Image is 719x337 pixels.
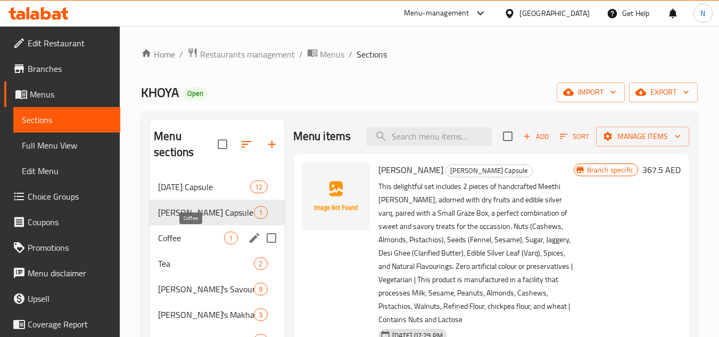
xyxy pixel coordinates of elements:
[565,86,616,99] span: import
[234,131,259,157] span: Sort sections
[519,128,553,145] span: Add item
[299,48,303,61] li: /
[28,37,112,50] span: Edit Restaurant
[254,257,267,270] div: items
[200,48,295,61] span: Restaurants management
[28,241,112,254] span: Promotions
[302,162,370,231] img: Karwa Chauth Hamper
[4,235,120,260] a: Promotions
[13,158,120,184] a: Edit Menu
[259,131,285,157] button: Add section
[4,311,120,337] a: Coverage Report
[445,165,533,177] div: Karwa Chauth Capsule
[251,182,267,192] span: 12
[225,233,237,243] span: 1
[519,128,553,145] button: Add
[254,310,267,320] span: 3
[560,130,589,143] span: Sort
[150,276,284,302] div: [PERSON_NAME]'s Savoury Collections9
[4,30,120,56] a: Edit Restaurant
[246,230,262,246] button: edit
[158,232,224,244] span: Coffee
[404,7,469,20] div: Menu-management
[320,48,344,61] span: Menus
[158,206,254,219] span: [PERSON_NAME] Capsule
[4,56,120,81] a: Branches
[183,87,208,100] div: Open
[28,318,112,331] span: Coverage Report
[307,47,344,61] a: Menus
[30,88,112,101] span: Menus
[254,308,267,321] div: items
[150,200,284,225] div: [PERSON_NAME] Capsule1
[158,283,254,295] span: [PERSON_NAME]'s Savoury Collections
[605,130,681,143] span: Manage items
[596,127,689,146] button: Manage items
[158,180,250,193] div: Diwali Capsule
[22,139,112,152] span: Full Menu View
[158,180,250,193] span: [DATE] Capsule
[150,251,284,276] div: Tea2
[4,209,120,235] a: Coupons
[150,174,284,200] div: [DATE] Capsule12
[158,308,254,321] span: [PERSON_NAME]'s Makhana Collection
[158,308,254,321] div: KHOYA's Makhana Collection
[293,128,351,144] h2: Menu items
[211,133,234,155] span: Select all sections
[154,128,217,160] h2: Menu sections
[13,133,120,158] a: Full Menu View
[497,125,519,147] span: Select section
[629,83,698,102] button: export
[13,107,120,133] a: Sections
[638,86,689,99] span: export
[357,48,387,61] span: Sections
[141,48,175,61] a: Home
[4,260,120,286] a: Menu disclaimer
[179,48,183,61] li: /
[28,62,112,75] span: Branches
[22,165,112,177] span: Edit Menu
[158,206,254,219] div: Karwa Chauth Capsule
[250,180,267,193] div: items
[642,162,681,177] h6: 367.5 AED
[254,208,267,218] span: 1
[4,81,120,107] a: Menus
[254,206,267,219] div: items
[553,128,596,145] span: Sort items
[4,286,120,311] a: Upsell
[349,48,352,61] li: /
[158,257,254,270] span: Tea
[254,283,267,295] div: items
[183,89,208,98] span: Open
[557,83,625,102] button: import
[28,190,112,203] span: Choice Groups
[366,127,492,146] input: search
[522,130,550,143] span: Add
[150,302,284,327] div: [PERSON_NAME]'s Makhana Collection3
[187,47,295,61] a: Restaurants management
[254,284,267,294] span: 9
[700,7,705,19] span: N
[28,216,112,228] span: Coupons
[446,165,532,177] span: [PERSON_NAME] Capsule
[28,292,112,305] span: Upsell
[557,128,592,145] button: Sort
[141,47,698,61] nav: breadcrumb
[141,80,179,104] span: KHOYA
[519,7,590,19] div: [GEOGRAPHIC_DATA]
[254,259,267,269] span: 2
[28,267,112,280] span: Menu disclaimer
[22,113,112,126] span: Sections
[158,283,254,295] div: KHOYA's Savoury Collections
[224,232,237,244] div: items
[4,184,120,209] a: Choice Groups
[378,180,574,326] p: This delightful set includes 2 pieces of handcrafted Meethi [PERSON_NAME], adorned with dry fruit...
[378,162,443,178] span: [PERSON_NAME]
[583,165,638,175] span: Branch specific
[150,225,284,251] div: Coffee1edit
